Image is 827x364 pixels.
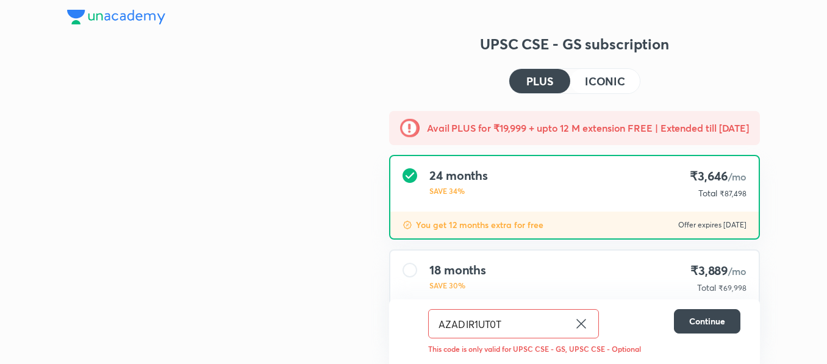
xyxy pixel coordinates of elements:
p: Offer expires [DATE] [678,220,746,230]
p: This code is only valid for UPSC CSE - GS, UPSC CSE - Optional [428,343,740,354]
p: SAVE 30% [429,280,486,291]
p: You get 12 months extra for free [416,219,543,231]
input: Have a referral code? [429,310,569,338]
h5: Avail PLUS for ₹19,999 + upto 12 M extension FREE | Extended till [DATE] [427,121,749,135]
img: - [400,118,420,138]
button: Continue [674,309,740,334]
span: ₹87,498 [720,189,746,198]
span: ₹69,998 [718,284,746,293]
h4: ICONIC [585,76,625,87]
p: Total [698,187,717,199]
img: yH5BAEAAAAALAAAAAABAAEAAAIBRAA7 [67,122,350,334]
h3: UPSC CSE - GS subscription [389,34,760,54]
span: /mo [728,265,746,277]
h4: ₹3,646 [690,168,746,185]
span: /mo [728,170,746,183]
h4: PLUS [526,76,553,87]
span: Continue [689,315,725,327]
img: discount [403,220,412,230]
button: PLUS [509,69,570,93]
h4: 24 months [429,168,488,183]
button: ICONIC [570,69,640,93]
img: Company Logo [67,10,165,24]
p: Total [697,282,716,294]
img: discount [404,309,418,338]
h4: 18 months [429,263,486,277]
h4: ₹3,889 [690,263,746,279]
p: SAVE 34% [429,185,488,196]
